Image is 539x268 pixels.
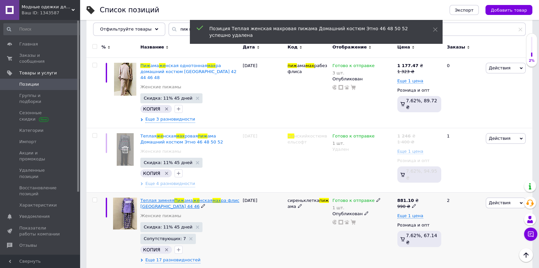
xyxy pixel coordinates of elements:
[397,63,423,69] div: ₴
[443,128,484,192] div: 1
[166,63,207,68] span: нская однотонная
[100,27,152,32] span: Отфильтруйте товары
[406,168,437,180] span: 7.62%, 94.95 ₴
[397,158,441,164] div: Розница и опт
[333,44,367,50] span: Отображение
[114,63,136,96] img: Пижама женская однотонная махра домашний костюм Турция 42 44 46 48
[19,81,39,87] span: Позиции
[489,200,510,205] span: Действия
[19,167,62,179] span: Удаленные позиции
[447,44,465,50] span: Заказы
[443,57,484,128] div: 0
[19,242,37,248] span: Отзывы
[524,227,537,241] button: Чат с покупателем
[140,198,174,203] span: Теплая зимняя
[101,44,106,50] span: %
[19,93,62,105] span: Группы и подборки
[241,57,286,128] div: [DATE]
[333,141,375,146] div: 1 шт.
[143,106,160,112] span: КОПИЯ
[288,204,296,209] span: ама
[489,65,510,70] span: Действия
[489,136,510,141] span: Действия
[140,134,223,144] a: Теплаяженскаямахроваяпижама Домашний костюм Этно 46 48 50 52
[333,63,375,70] span: Готово к отправке
[93,23,147,29] span: Скидка закончилась
[526,58,537,63] div: 2%
[450,5,479,15] button: Экспорт
[397,134,411,138] b: 1 246
[397,198,419,204] div: ₴
[243,44,255,50] span: Дата
[306,63,314,68] span: мах
[143,171,160,176] span: КОПИЯ
[319,198,329,203] span: пиж
[288,63,297,68] span: пиж
[145,257,201,263] span: Еще 17 разновидностей
[19,214,50,220] span: Уведомления
[333,205,381,210] div: 1 шт.
[491,8,527,13] span: Добавить товар
[145,116,195,123] span: Еще 3 разновидности
[140,134,157,138] span: Теплая
[19,52,62,64] span: Заказы и сообщения
[397,198,414,203] b: 881.10
[193,198,200,203] span: же
[140,63,236,80] a: Пижамаженская однотоннаямахра домашний костюм [GEOGRAPHIC_DATA] 42 44 46 48
[333,70,375,75] div: 3 шт.
[519,248,533,262] button: Наверх
[333,76,394,82] div: Опубликован
[22,4,71,10] span: Модные одежки для меня и крошки
[140,134,223,144] span: ама Домашний костюм Этно 46 48 50 52
[19,185,62,197] span: Восстановление позиций
[159,63,166,68] span: же
[184,198,193,203] span: ама
[288,44,298,50] span: Код
[140,198,239,209] span: ра флис [GEOGRAPHIC_DATA] 44 46
[140,198,239,209] a: Теплая зимняяПижамаженскаямахра флис [GEOGRAPHIC_DATA] 44 46
[485,5,532,15] button: Добавить товар
[19,202,57,208] span: Характеристики
[397,44,410,50] span: Цена
[397,139,416,145] div: 1 400 ₴
[19,225,62,237] span: Показатели работы компании
[157,134,163,138] span: же
[333,146,394,152] div: Удален
[406,98,437,110] span: 7.62%, 89.72 ₴
[397,78,423,84] span: Еще 1 цена
[19,41,38,47] span: Главная
[397,149,423,154] span: Еще 1 цена
[19,150,62,162] span: Акции и промокоды
[288,63,327,74] span: рабезфлиса
[333,198,375,205] span: Готово к отправке
[455,8,473,13] span: Экспорт
[209,25,416,39] div: Позиция Теплая женская махровая пижама Домашний костюм Этно 46 48 50 52 успешно удалена
[406,233,437,245] span: 7.62%, 67.14 ₴
[333,211,394,217] div: Опубликован
[144,225,192,229] span: Скидка: 11% 45 дней
[19,139,37,145] span: Импорт
[176,134,185,138] span: мах
[174,198,184,203] span: Пиж
[288,134,327,144] span: нскийкостюмвельсофт
[397,133,416,139] div: ₴
[200,198,212,203] span: нская
[397,87,441,93] div: Розница и опт
[164,171,169,176] svg: Удалить метку
[397,222,441,228] div: Розница и опт
[185,134,198,138] span: ровая
[19,254,47,260] span: Покупатели
[144,236,186,241] span: Сопутствующих: 7
[241,128,286,192] div: [DATE]
[140,84,181,90] a: Женские пижамы
[140,148,181,154] a: Женские пижамы
[397,63,419,68] b: 1 177.47
[169,23,526,36] input: Поиск по названию позиции, артикулу и поисковым запросам
[333,134,375,140] span: Готово к отправке
[207,63,215,68] span: мах
[19,128,44,134] span: Категории
[19,70,57,76] span: Товары и услуги
[19,110,62,122] span: Сезонные скидки
[164,247,169,252] svg: Удалить метку
[163,134,176,138] span: нская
